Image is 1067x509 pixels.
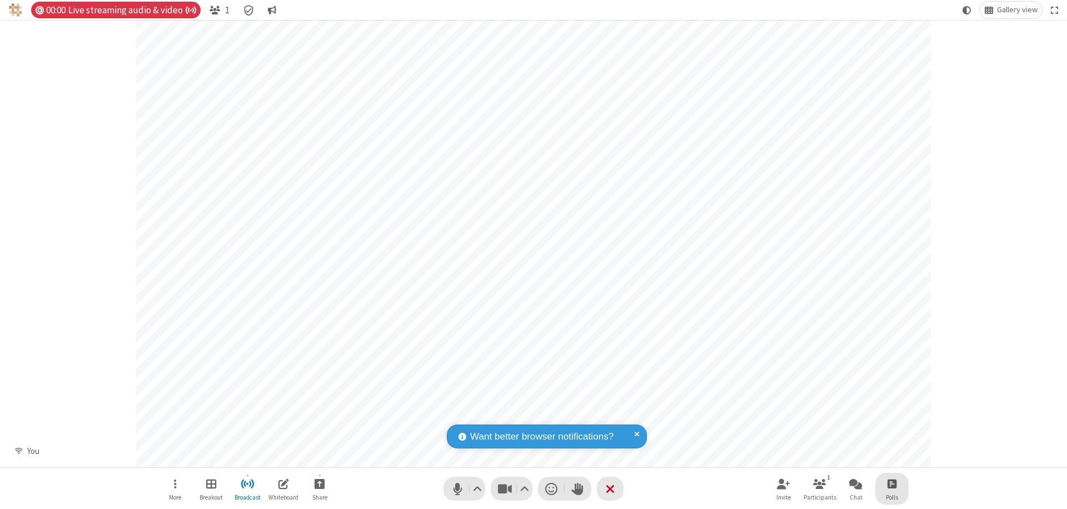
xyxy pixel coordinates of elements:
[268,494,298,501] span: Whiteboard
[767,473,800,505] button: Invite participants (⌘+Shift+I)
[200,494,223,501] span: Breakout
[68,5,196,16] span: Live streaming audio & video
[491,477,532,501] button: Stop video (⌘+Shift+V)
[470,430,614,444] span: Want better browser notifications?
[23,445,43,458] div: You
[839,473,872,505] button: Open chat
[875,473,909,505] button: Open poll
[169,494,181,501] span: More
[238,2,259,18] div: Meeting details Encryption enabled
[158,473,192,505] button: Open menu
[997,6,1038,14] span: Gallery view
[803,473,836,505] button: Open participant list
[267,473,300,505] button: Open shared whiteboard
[958,2,976,18] button: Using system theme
[850,494,862,501] span: Chat
[565,477,591,501] button: Raise hand
[46,5,66,16] span: 00:00
[31,2,201,18] div: Timer
[517,477,532,501] button: Video setting
[185,6,196,15] span: Auto broadcast is active
[597,477,624,501] button: End or leave meeting
[235,494,261,501] span: Broadcast
[470,477,485,501] button: Audio settings
[263,2,281,18] button: Conversation
[303,473,336,505] button: Start sharing
[538,477,565,501] button: Send a reaction
[886,494,898,501] span: Polls
[980,2,1042,18] button: Change layout
[804,494,836,501] span: Participants
[1046,2,1063,18] button: Fullscreen
[195,473,228,505] button: Manage Breakout Rooms
[824,472,834,482] div: 1
[443,477,485,501] button: Mute (⌘+Shift+A)
[9,3,22,17] img: QA Selenium DO NOT DELETE OR CHANGE
[312,494,327,501] span: Share
[225,5,230,16] span: 1
[205,2,234,18] button: Open participant list
[231,473,264,505] button: Stop broadcast
[776,494,791,501] span: Invite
